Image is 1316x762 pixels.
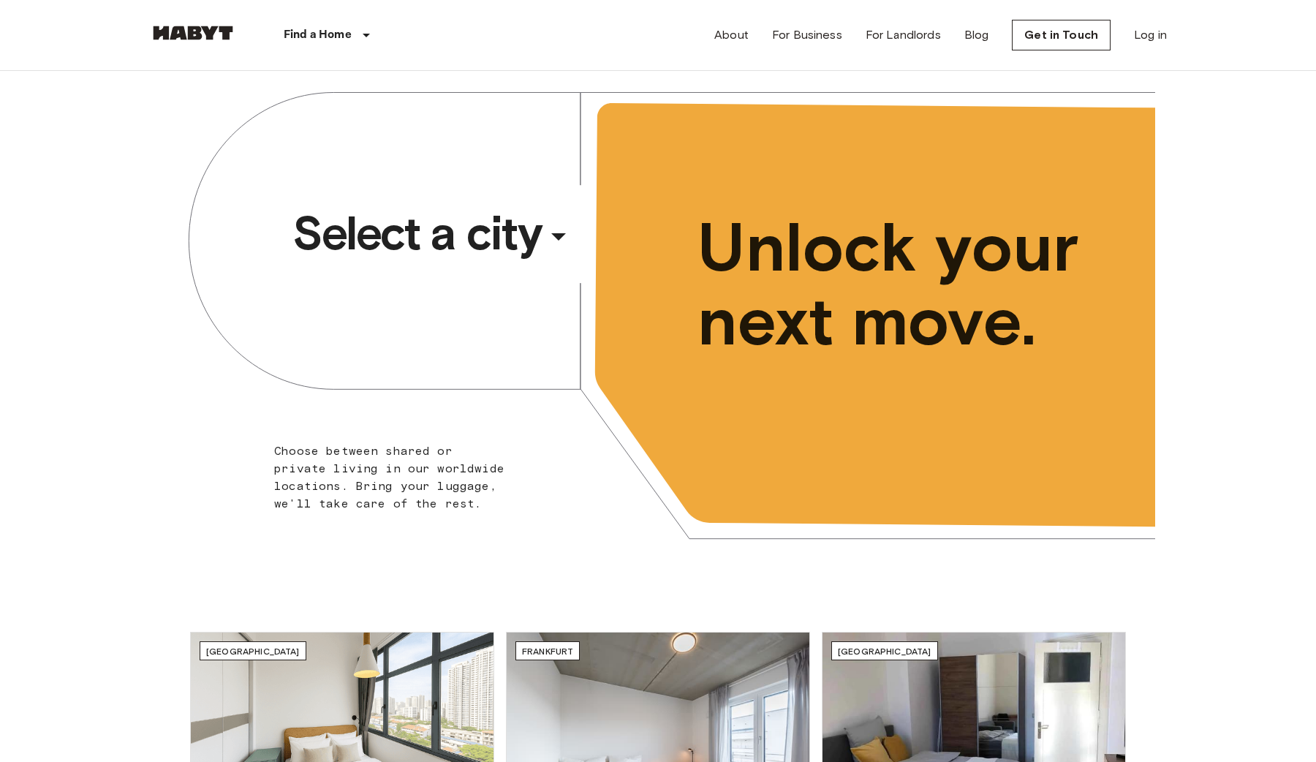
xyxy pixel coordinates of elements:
[838,646,931,657] span: [GEOGRAPHIC_DATA]
[287,200,582,267] button: Select a city
[522,646,573,657] span: Frankfurt
[1134,26,1167,44] a: Log in
[284,26,352,44] p: Find a Home
[1012,20,1111,50] a: Get in Touch
[772,26,842,44] a: For Business
[206,646,300,657] span: [GEOGRAPHIC_DATA]
[866,26,941,44] a: For Landlords
[697,211,1095,358] span: Unlock your next move.
[964,26,989,44] a: Blog
[714,26,749,44] a: About
[292,204,541,263] span: Select a city
[274,444,504,510] span: Choose between shared or private living in our worldwide locations. Bring your luggage, we'll tak...
[149,26,237,40] img: Habyt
